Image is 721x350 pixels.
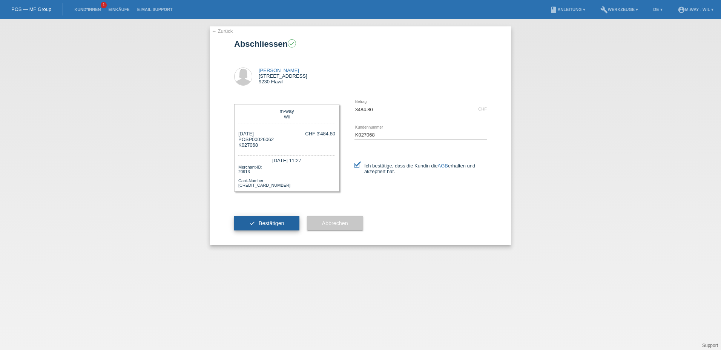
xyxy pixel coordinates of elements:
div: [DATE] 11:27 [238,155,335,164]
span: K027068 [238,142,258,148]
a: bookAnleitung ▾ [546,7,589,12]
div: [DATE] POSP00026062 [238,131,274,148]
label: Ich bestätige, dass die Kundin die erhalten und akzeptiert hat. [354,163,487,174]
a: E-Mail Support [133,7,176,12]
i: check [288,40,295,47]
div: [STREET_ADDRESS] 9230 Flawil [259,68,307,84]
button: check Bestätigen [234,216,299,230]
i: build [600,6,608,14]
button: Abbrechen [307,216,363,230]
span: Bestätigen [259,220,284,226]
a: Support [702,343,718,348]
div: CHF 3'484.80 [305,131,335,137]
div: Merchant-ID: 20913 Card-Number: [CREDIT_CARD_NUMBER] [238,164,335,187]
a: AGB [438,163,448,169]
a: ← Zurück [212,28,233,34]
h1: Abschliessen [234,39,487,49]
a: Einkäufe [104,7,133,12]
div: CHF [478,107,487,111]
a: [PERSON_NAME] [259,68,299,73]
a: account_circlem-way - Wil ▾ [674,7,717,12]
span: 1 [101,2,107,8]
div: Wil [240,114,333,119]
i: account_circle [678,6,685,14]
a: Kund*innen [71,7,104,12]
a: buildWerkzeuge ▾ [597,7,642,12]
i: check [249,220,255,226]
div: m-way [240,108,333,114]
i: book [550,6,557,14]
a: POS — MF Group [11,6,51,12]
span: Abbrechen [322,220,348,226]
a: DE ▾ [649,7,666,12]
